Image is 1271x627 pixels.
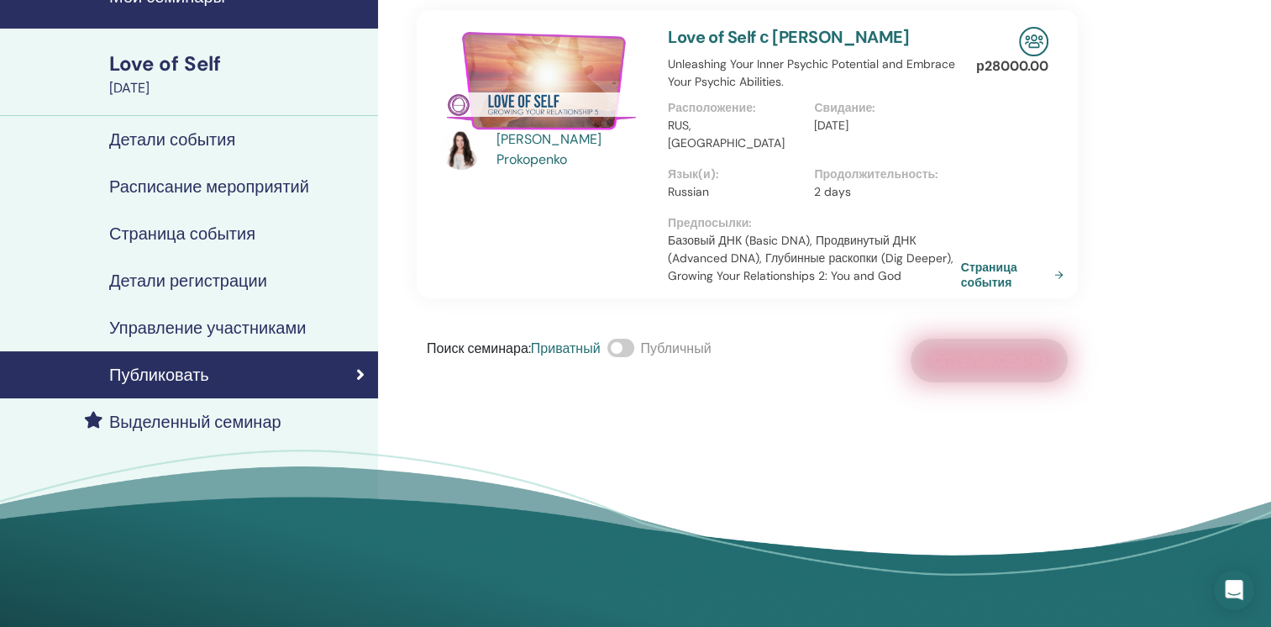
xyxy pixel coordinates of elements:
div: [DATE] [109,78,368,98]
a: Love of Self[DATE] [99,50,378,98]
p: р 28000.00 [976,56,1048,76]
img: Love of Self [441,27,648,134]
p: Unleashing Your Inner Psychic Potential and Embrace Your Psychic Abilities. [668,55,961,91]
p: 2 days [814,183,950,201]
h4: Выделенный семинар [109,412,281,432]
div: Open Intercom Messenger [1214,570,1254,610]
p: [DATE] [814,117,950,134]
p: Базовый ДНК (Basic DNA), Продвинутый ДНК (Advanced DNA), Глубинные раскопки (Dig Deeper), Growing... [668,232,961,285]
span: Поиск семинара : [427,340,531,357]
p: RUS, [GEOGRAPHIC_DATA] [668,117,804,152]
a: [PERSON_NAME] Prokopenko [496,129,652,170]
div: Love of Self [109,50,368,78]
span: Приватный [531,340,601,357]
h4: Управление участниками [109,318,306,338]
p: Продолжительность : [814,166,950,183]
h4: Публиковать [109,365,209,385]
a: Страница события [961,260,1070,290]
p: Предпосылки : [668,214,961,232]
p: Язык(и) : [668,166,804,183]
p: Russian [668,183,804,201]
p: Свидание : [814,99,950,117]
img: default.jpg [441,129,481,170]
p: Расположение : [668,99,804,117]
span: Публичный [641,340,712,357]
img: In-Person Seminar [1019,27,1048,56]
h4: Страница события [109,224,255,244]
a: Love of Self с [PERSON_NAME] [668,26,909,48]
h4: Расписание мероприятий [109,177,309,197]
h4: Детали регистрации [109,271,267,291]
h4: Детали события [109,129,235,150]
